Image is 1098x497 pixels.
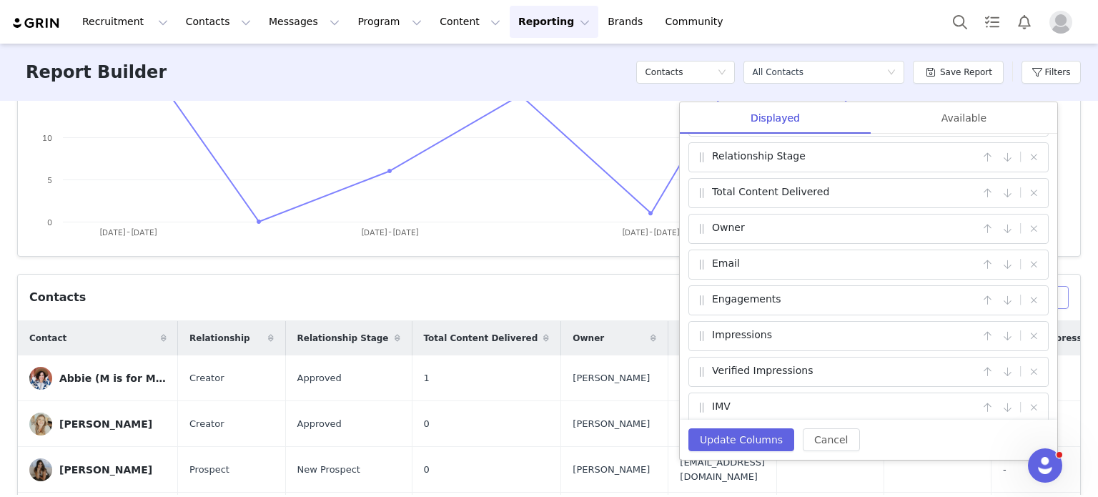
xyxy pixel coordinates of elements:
span: Total Content Delivered [712,184,829,202]
a: Brands [599,6,656,38]
span: [PERSON_NAME] [573,463,650,477]
span: | [1019,184,1022,202]
span: | [1019,256,1022,273]
div: Abbie (M is for Mama) [59,373,167,384]
a: Abbie (M is for Mama) [29,367,167,390]
img: e784b143-abd5-4fbd-9038-4487dc60e647.jpg [29,413,52,436]
iframe: Intercom live chat [1028,448,1062,483]
span: Email [712,256,740,273]
button: Filters [1022,61,1081,84]
span: Relationship Stage [712,149,806,166]
text: [DATE]-[DATE] [622,227,680,237]
span: Creator [189,371,224,385]
span: Relationship [189,332,250,345]
button: Search [944,6,976,38]
text: 0 [47,217,52,227]
span: Owner [573,332,604,345]
div: Displayed [680,102,871,134]
span: [PERSON_NAME] [573,417,650,431]
button: Recruitment [74,6,177,38]
div: Contacts [29,289,86,306]
button: Notifications [1009,6,1040,38]
button: Save Report [913,61,1004,84]
button: Content [431,6,509,38]
span: Engagements [712,292,781,309]
button: Program [349,6,430,38]
button: Update Columns [688,428,794,451]
button: Contacts [177,6,259,38]
i: icon: down [718,68,726,78]
span: 0 [424,463,430,477]
span: Verified Impressions [712,363,813,380]
span: Contact [29,332,66,345]
span: | [1019,220,1022,237]
img: 131eb2c0-77a8-4764-8552-4913283187a0--s.jpg [29,367,52,390]
text: 5 [47,175,52,185]
span: Total Content Delivered [424,332,538,345]
a: Tasks [976,6,1008,38]
a: [PERSON_NAME] [29,413,167,436]
span: | [1019,149,1022,166]
span: Approved [297,417,342,431]
span: Relationship Stage [297,332,389,345]
span: [PERSON_NAME] [573,371,650,385]
span: IMV [712,399,731,416]
text: 10 [42,133,52,143]
div: Available [871,102,1057,134]
span: 0 [424,417,430,431]
span: [EMAIL_ADDRESS][DOMAIN_NAME] [680,456,765,483]
span: Owner [712,220,745,237]
span: Prospect [189,463,229,477]
button: Reporting [510,6,598,38]
button: Messages [260,6,348,38]
span: 1 [424,371,430,385]
i: icon: down [887,68,896,78]
span: Impressions [712,328,772,345]
a: Community [657,6,738,38]
img: grin logo [11,16,61,30]
span: | [1019,363,1022,380]
div: [PERSON_NAME] [59,464,152,476]
div: All Contacts [752,61,803,83]
button: Profile [1041,11,1087,34]
a: [PERSON_NAME] [29,458,167,481]
text: [DATE]-[DATE] [99,227,157,237]
span: Approved [297,371,342,385]
text: [DATE]-[DATE] [361,227,419,237]
span: Creator [189,417,224,431]
h5: Contacts [645,61,683,83]
h3: Report Builder [26,59,167,85]
button: Cancel [803,428,859,451]
div: [PERSON_NAME] [59,418,152,430]
img: placeholder-profile.jpg [1049,11,1072,34]
span: | [1019,292,1022,309]
span: | [1019,328,1022,345]
span: New Prospect [297,463,360,477]
span: | [1019,399,1022,416]
img: a300f0e2-3416-4baf-9db1-04b5fe5634d0--s.jpg [29,458,52,481]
